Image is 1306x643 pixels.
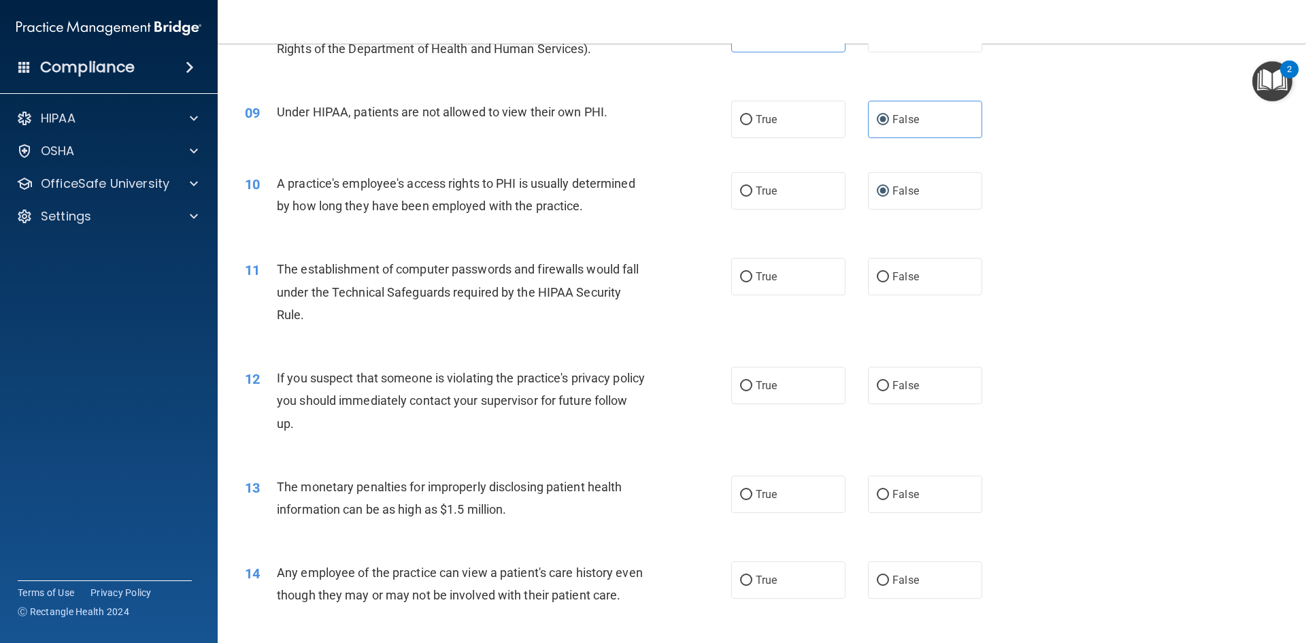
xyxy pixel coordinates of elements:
[740,115,752,125] input: True
[18,605,129,619] span: Ⓒ Rectangle Health 2024
[41,110,76,127] p: HIPAA
[740,186,752,197] input: True
[892,379,919,392] span: False
[756,270,777,283] span: True
[16,110,198,127] a: HIPAA
[877,576,889,586] input: False
[245,176,260,193] span: 10
[245,480,260,496] span: 13
[892,184,919,197] span: False
[16,176,198,192] a: OfficeSafe University
[41,208,91,225] p: Settings
[740,381,752,391] input: True
[245,371,260,387] span: 12
[16,143,198,159] a: OSHA
[877,490,889,500] input: False
[756,379,777,392] span: True
[756,113,777,126] span: True
[277,19,622,56] span: HIPAA is a federal law which is enforced by OCR (Office for Civil Rights of the Department of Hea...
[277,480,622,516] span: The monetary penalties for improperly disclosing patient health information can be as high as $1....
[740,490,752,500] input: True
[245,105,260,121] span: 09
[245,565,260,582] span: 14
[877,272,889,282] input: False
[1287,69,1292,87] div: 2
[756,184,777,197] span: True
[877,381,889,391] input: False
[245,262,260,278] span: 11
[277,565,643,602] span: Any employee of the practice can view a patient's care history even though they may or may not be...
[277,371,645,430] span: If you suspect that someone is violating the practice's privacy policy you should immediately con...
[892,113,919,126] span: False
[740,576,752,586] input: True
[756,488,777,501] span: True
[277,176,635,213] span: A practice's employee's access rights to PHI is usually determined by how long they have been emp...
[756,574,777,587] span: True
[16,208,198,225] a: Settings
[40,58,135,77] h4: Compliance
[892,488,919,501] span: False
[1071,546,1290,601] iframe: Drift Widget Chat Controller
[1252,61,1292,101] button: Open Resource Center, 2 new notifications
[90,586,152,599] a: Privacy Policy
[41,143,75,159] p: OSHA
[740,272,752,282] input: True
[892,574,919,587] span: False
[41,176,169,192] p: OfficeSafe University
[16,14,201,42] img: PMB logo
[892,270,919,283] span: False
[877,115,889,125] input: False
[18,586,74,599] a: Terms of Use
[277,105,607,119] span: Under HIPAA, patients are not allowed to view their own PHI.
[277,262,639,321] span: The establishment of computer passwords and firewalls would fall under the Technical Safeguards r...
[877,186,889,197] input: False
